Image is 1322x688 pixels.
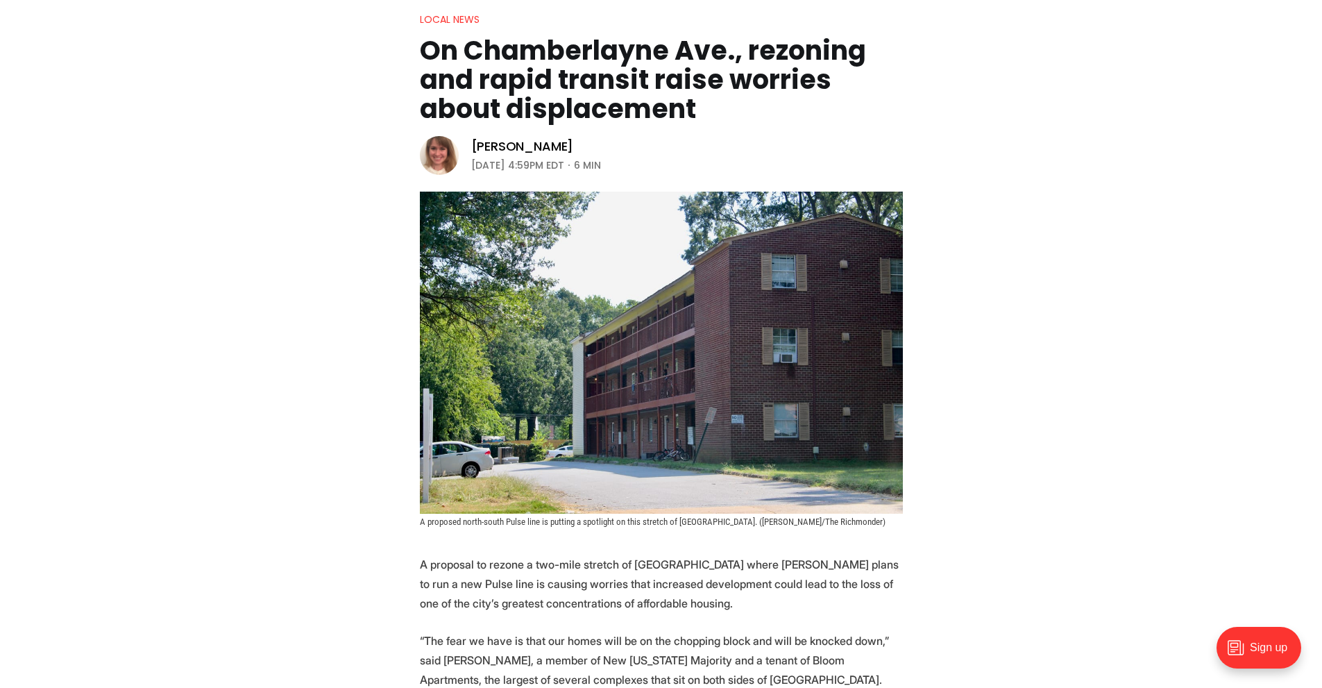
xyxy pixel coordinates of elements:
time: [DATE] 4:59PM EDT [471,157,564,174]
iframe: portal-trigger [1205,620,1322,688]
h1: On Chamberlayne Ave., rezoning and rapid transit raise worries about displacement [420,36,903,124]
img: Sarah Vogelsong [420,136,459,175]
a: [PERSON_NAME] [471,138,574,155]
span: 6 min [574,157,601,174]
a: Local News [420,12,480,26]
p: A proposal to rezone a two-mile stretch of [GEOGRAPHIC_DATA] where [PERSON_NAME] plans to run a n... [420,555,903,613]
img: On Chamberlayne Ave., rezoning and rapid transit raise worries about displacement [420,192,903,514]
span: A proposed north-south Pulse line is putting a spotlight on this stretch of [GEOGRAPHIC_DATA]. ([... [420,517,885,527]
